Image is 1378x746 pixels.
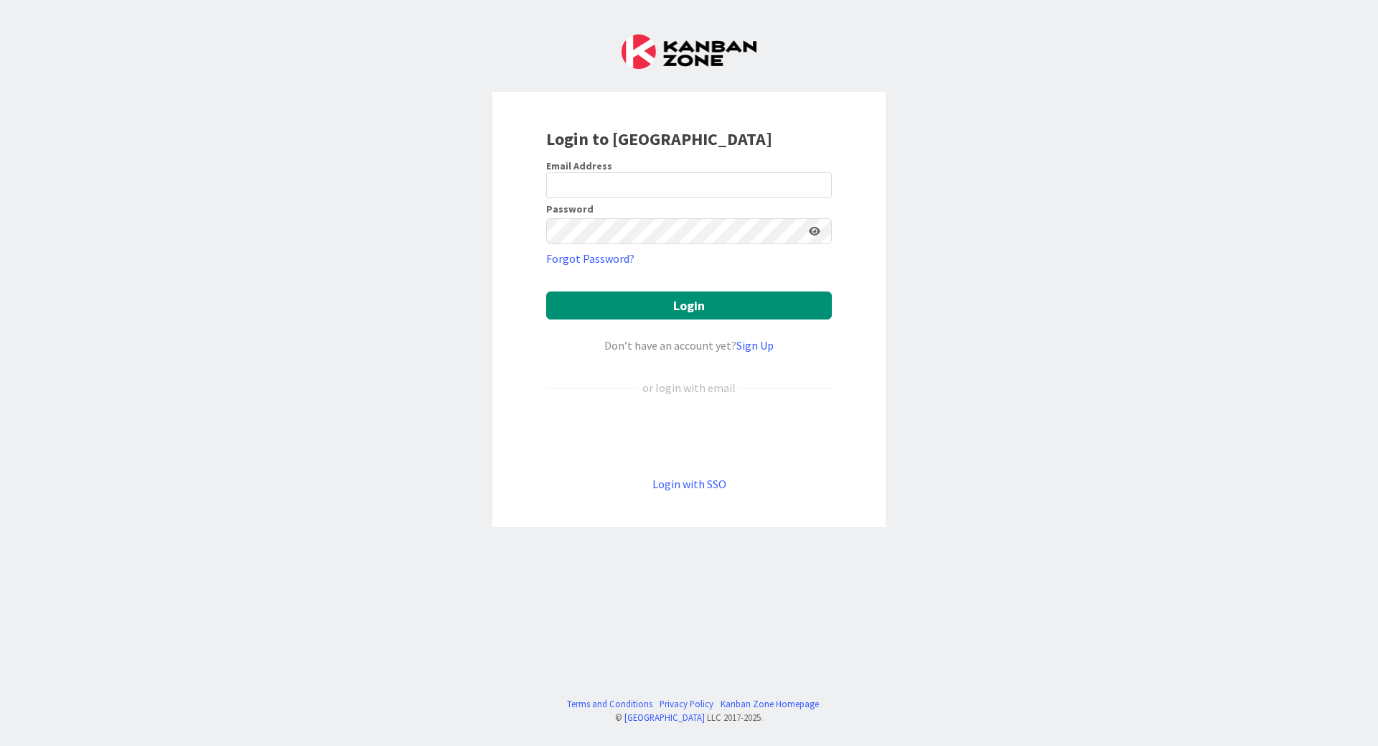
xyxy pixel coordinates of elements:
a: Terms and Conditions [567,697,652,711]
img: Kanban Zone [622,34,756,69]
iframe: «Logg på med Google»-knapp [539,420,839,452]
a: Kanban Zone Homepage [721,697,819,711]
a: Privacy Policy [660,697,713,711]
div: or login with email [639,379,739,396]
div: © LLC 2017- 2025 . [560,711,819,724]
b: Login to [GEOGRAPHIC_DATA] [546,128,772,150]
a: Forgot Password? [546,250,634,267]
a: Sign Up [736,338,774,353]
button: Login [546,292,832,320]
a: [GEOGRAPHIC_DATA] [624,712,705,723]
label: Email Address [546,159,612,172]
a: Login with SSO [652,477,726,491]
div: Don’t have an account yet? [546,337,832,354]
label: Password [546,204,594,214]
